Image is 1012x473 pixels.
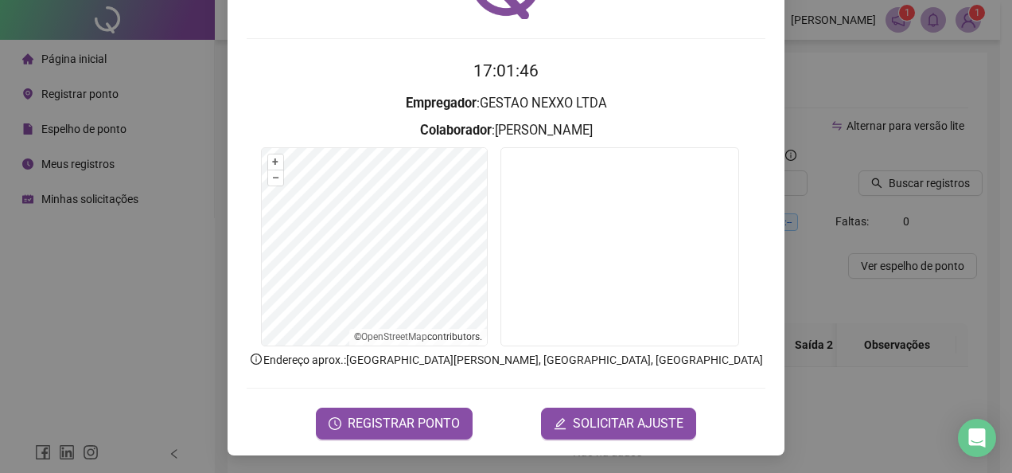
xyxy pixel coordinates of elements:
[573,414,683,433] span: SOLICITAR AJUSTE
[329,417,341,430] span: clock-circle
[541,408,696,440] button: editSOLICITAR AJUSTE
[247,351,765,369] p: Endereço aprox. : [GEOGRAPHIC_DATA][PERSON_NAME], [GEOGRAPHIC_DATA], [GEOGRAPHIC_DATA]
[361,331,427,342] a: OpenStreetMap
[268,170,283,186] button: –
[473,61,539,80] time: 17:01:46
[268,154,283,170] button: +
[249,352,263,366] span: info-circle
[554,417,566,430] span: edit
[348,414,460,433] span: REGISTRAR PONTO
[354,331,482,342] li: © contributors.
[247,93,765,114] h3: : GESTAO NEXXO LTDA
[316,408,473,440] button: REGISTRAR PONTO
[247,120,765,141] h3: : [PERSON_NAME]
[958,419,996,457] div: Open Intercom Messenger
[406,96,477,111] strong: Empregador
[420,123,492,138] strong: Colaborador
